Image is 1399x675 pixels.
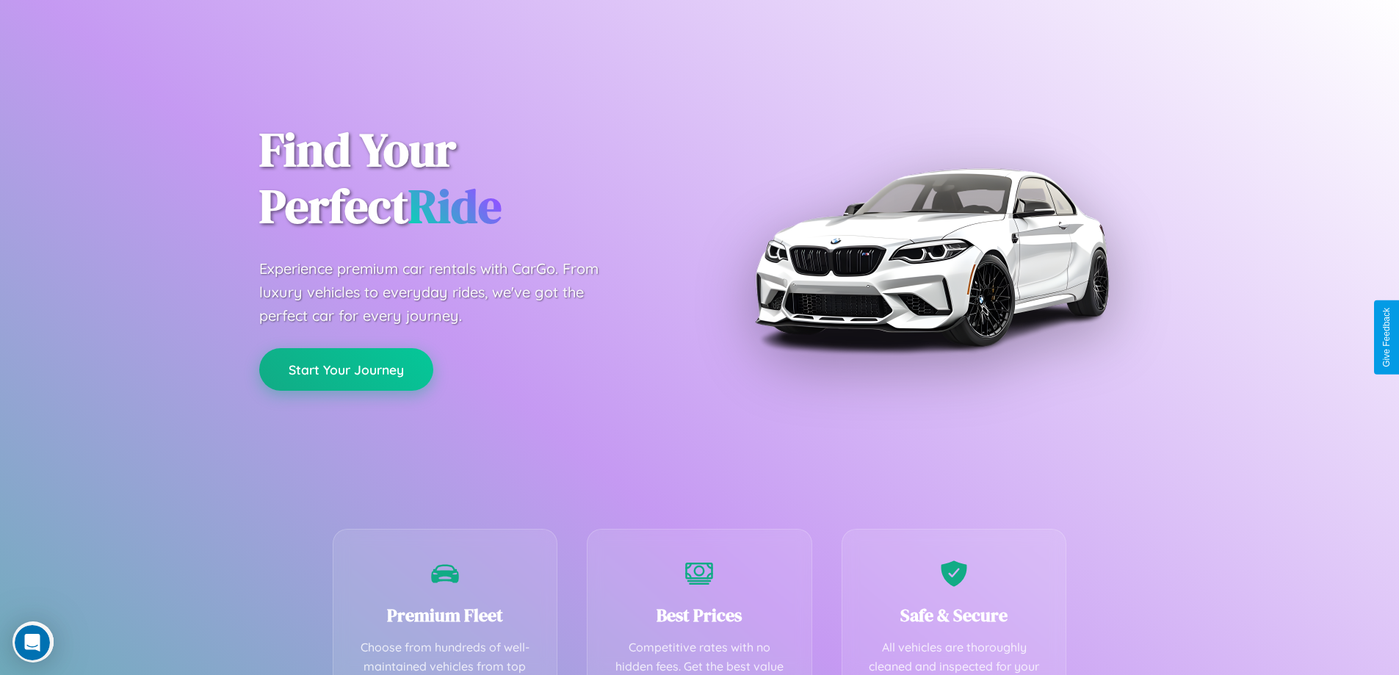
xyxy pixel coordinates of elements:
p: Experience premium car rentals with CarGo. From luxury vehicles to everyday rides, we've got the ... [259,257,626,328]
button: Start Your Journey [259,348,433,391]
h3: Safe & Secure [864,603,1044,627]
span: Ride [408,174,502,238]
div: Give Feedback [1381,308,1392,367]
h3: Best Prices [610,603,789,627]
img: Premium BMW car rental vehicle [748,73,1115,441]
h3: Premium Fleet [355,603,535,627]
div: Open Intercom Messenger [6,6,273,46]
h1: Find Your Perfect [259,122,678,235]
iframe: Intercom live chat discovery launcher [12,621,54,663]
iframe: Intercom live chat [15,625,50,660]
